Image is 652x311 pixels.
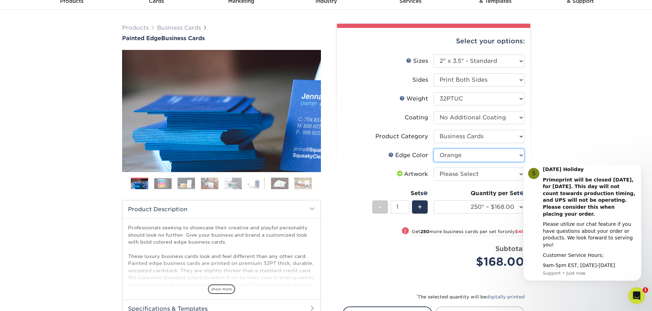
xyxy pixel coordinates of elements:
a: Painted EdgeBusiness Cards [122,35,321,42]
iframe: Intercom live chat [628,287,645,304]
img: Business Cards 03 [178,177,195,190]
div: Message content [30,1,124,104]
img: Business Cards 08 [294,177,312,190]
img: Business Cards 02 [154,178,172,189]
p: Message from Support, sent Just now [30,105,124,112]
a: digitally printed [486,294,525,299]
img: Business Cards 01 [131,175,148,193]
h1: Business Cards [122,35,321,42]
strong: Subtotal [495,245,524,252]
img: Business Cards 04 [201,177,218,190]
span: 1 [643,287,648,293]
div: Coating [405,113,428,122]
div: Edge Color [388,151,428,160]
a: Business Cards [157,24,201,31]
a: Products [122,24,149,31]
div: Quantity per Set [434,189,524,198]
div: Select your options: [343,28,525,54]
div: Artwork [396,170,428,178]
div: 9am-5pm EST, [DATE]-[DATE] [30,97,124,104]
h2: Product Description [122,200,321,218]
strong: 250 [420,229,429,234]
div: Sizes [406,57,428,65]
span: show more [208,284,235,294]
span: only [505,229,524,234]
span: - [379,202,382,212]
small: Get more business cards per set for [412,229,524,236]
b: Primoprint will be closed [DATE], for [DATE]. This day will not count towards production timing, ... [30,12,123,52]
span: ! [404,228,406,235]
span: + [418,202,422,212]
div: Sets [372,189,428,198]
img: Painted Edge 01 [122,12,321,210]
img: Business Cards 05 [224,177,242,190]
div: Please utilize our chat feature if you have questions about your order or products. We look forwa... [30,56,124,83]
div: Sides [412,76,428,84]
div: Customer Service Hours; [30,87,124,94]
img: Business Cards 07 [271,177,288,190]
iframe: Intercom notifications message [512,165,652,292]
small: The selected quantity will be [416,294,525,299]
div: Weight [399,95,428,103]
b: [DATE] Holiday [30,2,71,7]
div: Profile image for Support [16,3,27,14]
div: Product Category [375,132,428,141]
iframe: Google Customer Reviews [2,290,59,309]
img: Business Cards 06 [248,177,265,190]
div: $168.00 [439,253,524,270]
span: Painted Edge [122,35,161,42]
